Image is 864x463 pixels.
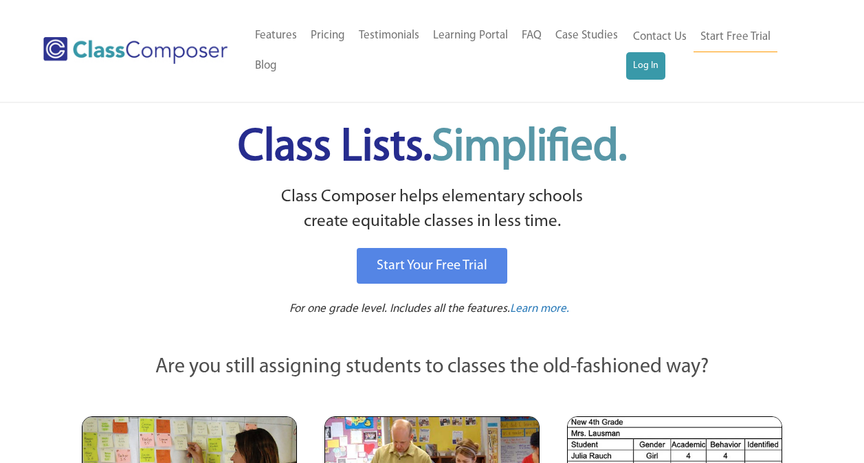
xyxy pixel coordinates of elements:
span: Learn more. [510,303,569,315]
a: Start Your Free Trial [357,248,507,284]
span: Simplified. [432,126,627,170]
a: Features [248,21,304,51]
a: Pricing [304,21,352,51]
span: For one grade level. Includes all the features. [289,303,510,315]
a: Blog [248,51,284,81]
a: Testimonials [352,21,426,51]
a: Learn more. [510,301,569,318]
a: FAQ [515,21,549,51]
nav: Header Menu [626,22,810,80]
nav: Header Menu [248,21,627,81]
span: Start Your Free Trial [377,259,487,273]
img: Class Composer [43,37,228,64]
a: Learning Portal [426,21,515,51]
a: Case Studies [549,21,625,51]
p: Class Composer helps elementary schools create equitable classes in less time. [80,185,785,235]
a: Log In [626,52,665,80]
a: Contact Us [626,22,694,52]
a: Start Free Trial [694,22,777,53]
span: Class Lists. [238,126,627,170]
p: Are you still assigning students to classes the old-fashioned way? [82,352,783,383]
